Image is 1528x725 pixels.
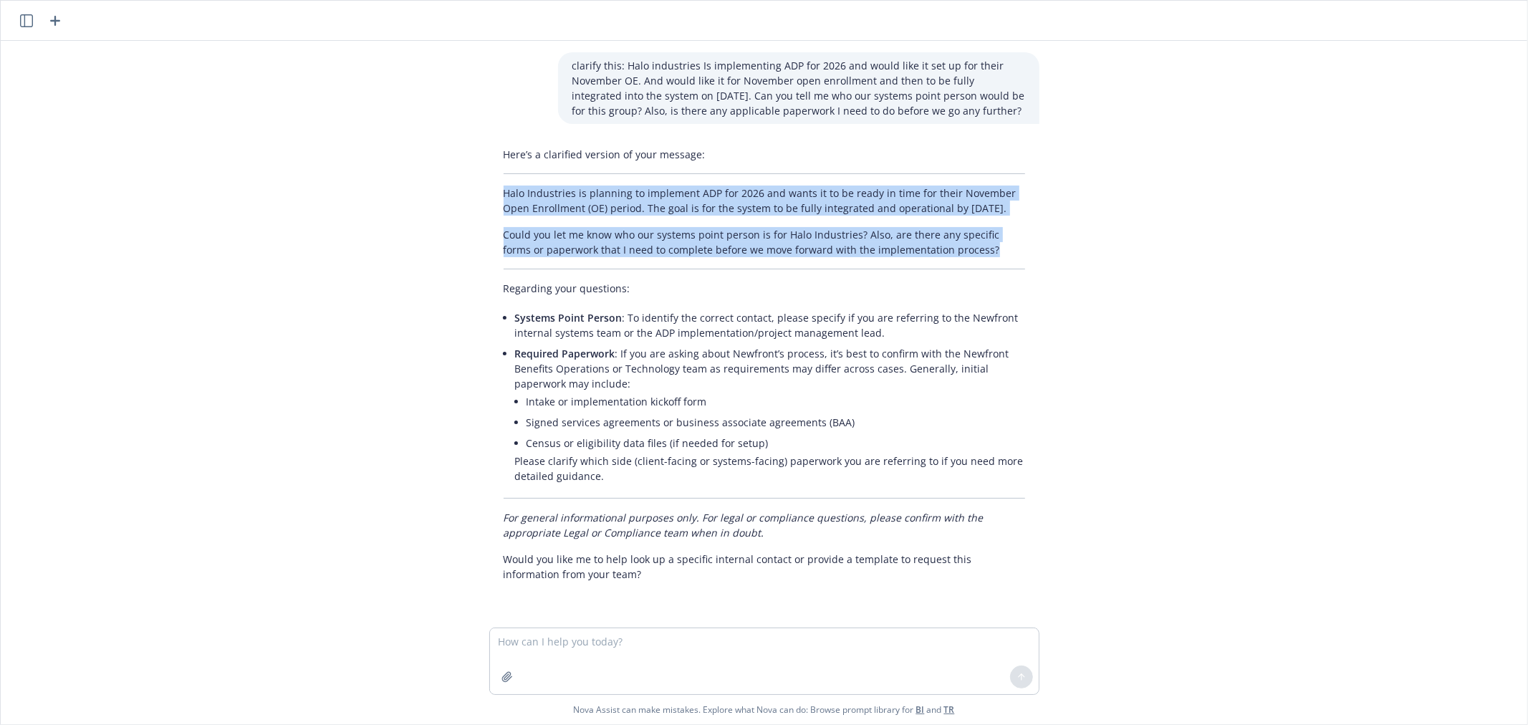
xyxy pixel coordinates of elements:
p: Here’s a clarified version of your message: [504,147,1025,162]
p: Halo Industries is planning to implement ADP for 2026 and wants it to be ready in time for their ... [504,186,1025,216]
a: BI [916,704,925,716]
em: For general informational purposes only. For legal or compliance questions, please confirm with t... [504,511,984,539]
li: : If you are asking about Newfront’s process, it’s best to confirm with the Newfront Benefits Ope... [515,343,1025,486]
p: clarify this: Halo industries Is implementing ADP for 2026 and would like it set up for their Nov... [572,58,1025,118]
li: Signed services agreements or business associate agreements (BAA) [527,412,1025,433]
span: Systems Point Person [515,311,623,325]
p: Could you let me know who our systems point person is for Halo Industries? Also, are there any sp... [504,227,1025,257]
p: Would you like me to help look up a specific internal contact or provide a template to request th... [504,552,1025,582]
p: Regarding your questions: [504,281,1025,296]
li: : To identify the correct contact, please specify if you are referring to the Newfront internal s... [515,307,1025,343]
span: Required Paperwork [515,347,615,360]
span: Nova Assist can make mistakes. Explore what Nova can do: Browse prompt library for and [6,695,1522,724]
li: Census or eligibility data files (if needed for setup) [527,433,1025,453]
a: TR [944,704,955,716]
li: Intake or implementation kickoff form [527,391,1025,412]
